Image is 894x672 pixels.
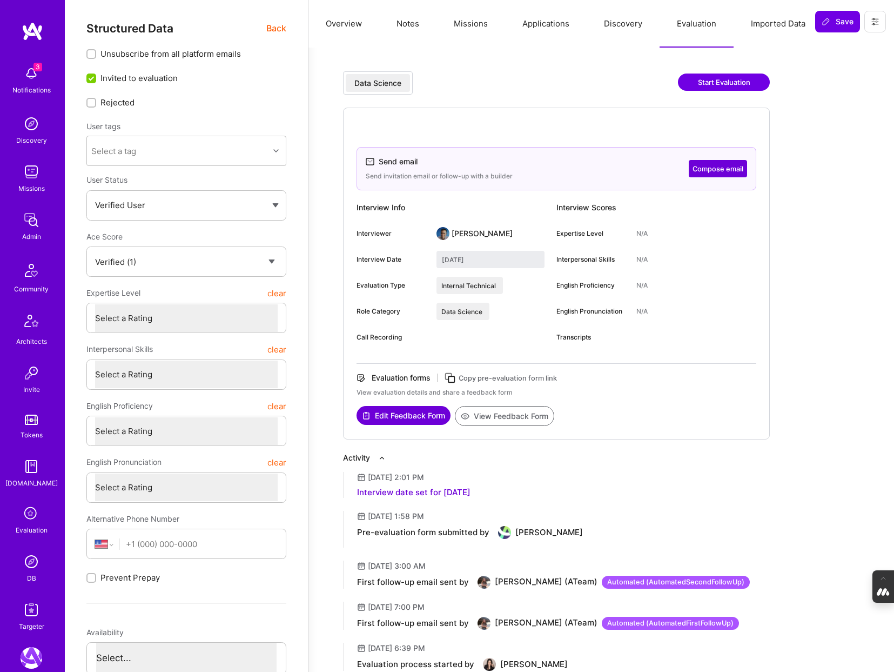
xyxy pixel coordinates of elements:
[86,283,140,303] span: Expertise Level
[357,406,451,425] button: Edit Feedback Form
[636,255,648,264] div: N/A
[23,384,40,395] div: Invite
[483,658,496,671] img: User Avatar
[16,135,47,146] div: Discovery
[556,229,628,238] div: Expertise Level
[21,429,43,441] div: Tokens
[495,617,739,630] div: [PERSON_NAME] (ATeam)
[21,504,42,524] i: icon SelectionTeam
[357,406,451,426] a: Edit Feedback Form
[12,84,51,96] div: Notifications
[18,257,44,283] img: Community
[455,406,554,426] button: View Feedback Form
[21,551,42,573] img: Admin Search
[498,526,511,539] img: User Avatar
[556,255,628,264] div: Interpersonal Skills
[357,618,469,629] div: First follow-up email sent by
[100,48,241,59] span: Unsubscribe from all platform emails
[267,396,286,416] button: clear
[21,113,42,135] img: discovery
[273,148,279,154] i: icon Chevron
[86,453,162,472] span: English Pronunciation
[357,659,474,670] div: Evaluation process started by
[5,477,58,489] div: [DOMAIN_NAME]
[100,72,178,84] span: Invited to evaluation
[21,63,42,84] img: bell
[18,183,45,194] div: Missions
[368,643,425,654] div: [DATE] 6:39 PM
[27,573,36,584] div: DB
[500,659,568,670] div: [PERSON_NAME]
[343,453,370,463] div: Activity
[21,599,42,621] img: Skill Targeter
[91,145,136,157] div: Select a tag
[21,161,42,183] img: teamwork
[366,171,513,181] div: Send invitation email or follow-up with a builder
[272,203,279,208] img: caret
[22,22,43,41] img: logo
[357,487,470,498] div: Interview date set for [DATE]
[357,255,428,264] div: Interview Date
[21,456,42,477] img: guide book
[86,340,153,359] span: Interpersonal Skills
[602,576,750,589] div: Automated ( AutomatedSecondFollowUp )
[368,561,426,571] div: [DATE] 3:00 AM
[459,372,557,384] div: Copy pre-evaluation form link
[678,74,770,91] button: Start Evaluation
[357,388,756,397] div: View evaluation details and share a feedback form
[357,577,469,588] div: First follow-up email sent by
[515,527,583,538] div: [PERSON_NAME]
[379,156,418,167] div: Send email
[21,209,42,231] img: admin teamwork
[86,623,286,642] div: Availability
[556,281,628,290] div: English Proficiency
[357,527,489,538] div: Pre-evaluation form submitted by
[126,530,278,558] input: +1 (000) 000-0000
[25,415,38,425] img: tokens
[368,511,424,522] div: [DATE] 1:58 PM
[19,621,44,632] div: Targeter
[267,283,286,303] button: clear
[21,362,42,384] img: Invite
[357,332,428,342] div: Call Recording
[478,576,490,589] img: User Avatar
[822,16,853,27] span: Save
[100,97,135,108] span: Rejected
[267,453,286,472] button: clear
[478,617,490,630] img: User Avatar
[95,200,145,210] span: Verified User
[14,283,49,295] div: Community
[556,332,628,342] div: Transcripts
[22,231,41,242] div: Admin
[33,63,42,71] span: 3
[21,647,42,669] img: A.Team: Leading A.Team's Marketing & DemandGen
[18,310,44,336] img: Architects
[357,229,428,238] div: Interviewer
[368,472,424,483] div: [DATE] 2:01 PM
[368,602,425,613] div: [DATE] 7:00 PM
[266,22,286,35] span: Back
[436,227,449,240] img: User Avatar
[357,307,428,316] div: Role Category
[100,572,160,583] span: Prevent Prepay
[86,22,173,35] span: Structured Data
[16,336,47,347] div: Architects
[354,78,401,89] div: Data Science
[452,228,513,239] div: [PERSON_NAME]
[689,160,747,177] button: Compose email
[444,372,456,384] i: icon Copy
[815,11,860,32] button: Save
[357,199,556,216] div: Interview Info
[556,199,756,216] div: Interview Scores
[372,372,431,383] div: Evaluation forms
[495,576,750,589] div: [PERSON_NAME] (ATeam)
[267,340,286,359] button: clear
[86,396,153,416] span: English Proficiency
[636,307,648,316] div: N/A
[86,514,179,523] span: Alternative Phone Number
[636,229,648,238] div: N/A
[556,307,628,316] div: English Pronunciation
[16,524,48,536] div: Evaluation
[357,281,428,290] div: Evaluation Type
